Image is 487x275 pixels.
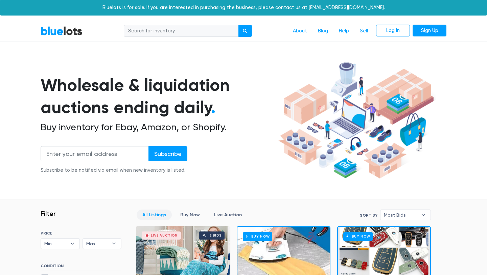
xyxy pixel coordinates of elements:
span: . [211,97,215,117]
label: Sort By [360,212,377,218]
a: All Listings [137,210,172,220]
a: Log In [376,25,410,37]
a: About [287,25,312,37]
a: Buy Now [175,210,206,220]
span: Max [86,239,109,249]
span: Min [44,239,67,249]
a: Live Auction [208,210,248,220]
h6: Buy Now [243,232,272,241]
h6: Buy Now [343,232,373,241]
h1: Wholesale & liquidation auctions ending daily [41,74,276,119]
div: Live Auction [151,234,178,237]
h3: Filter [41,210,56,218]
a: Sell [354,25,373,37]
b: ▾ [107,239,121,249]
input: Search for inventory [124,25,239,37]
input: Enter your email address [41,146,149,161]
h2: Buy inventory for Ebay, Amazon, or Shopify. [41,121,276,133]
b: ▾ [416,210,431,220]
div: 2 bids [209,234,222,237]
a: BlueLots [41,26,83,36]
a: Blog [312,25,333,37]
h6: CONDITION [41,264,121,271]
h6: PRICE [41,231,121,236]
img: hero-ee84e7d0318cb26816c560f6b4441b76977f77a177738b4e94f68c95b2b83dbb.png [276,59,436,182]
b: ▾ [65,239,79,249]
div: Subscribe to be notified via email when new inventory is listed. [41,167,187,174]
span: Most Bids [384,210,418,220]
input: Subscribe [148,146,187,161]
a: Help [333,25,354,37]
a: Sign Up [413,25,446,37]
